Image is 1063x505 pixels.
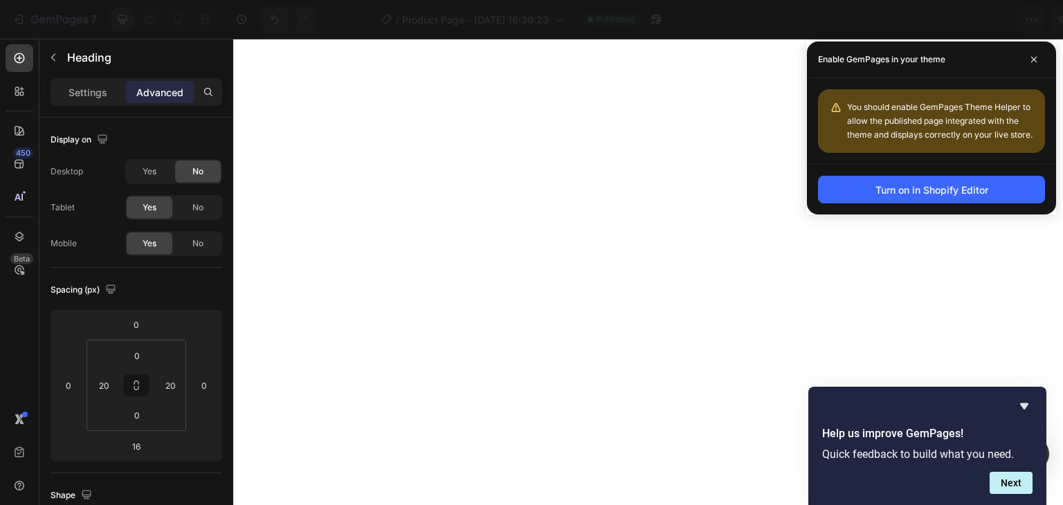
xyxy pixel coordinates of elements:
span: Yes [143,165,156,178]
span: No [192,165,203,178]
input: 0 [58,375,79,396]
div: Desktop [51,165,83,178]
span: Published [596,13,634,26]
input: 20px [93,375,114,396]
button: 7 [6,6,103,33]
div: Shape [51,486,95,505]
input: 0px [123,405,151,425]
h2: Help us improve GemPages! [822,425,1033,442]
span: You should enable GemPages Theme Helper to allow the published page integrated with the theme and... [847,102,1033,140]
div: Mobile [51,237,77,250]
iframe: Design area [233,39,1063,505]
div: Display on [51,131,111,149]
p: Heading [67,49,217,66]
input: 0 [122,314,150,335]
div: Publish [983,12,1017,27]
span: / [396,12,399,27]
div: Help us improve GemPages! [822,398,1033,494]
button: Next question [990,472,1033,494]
input: 0px [123,345,151,366]
div: Tablet [51,201,75,214]
span: 1 product assigned [793,12,883,27]
button: Publish [971,6,1029,33]
button: 1 product assigned [781,6,914,33]
div: 450 [13,147,33,158]
span: No [192,201,203,214]
span: Yes [143,201,156,214]
div: Turn on in Shopify Editor [875,183,988,197]
p: Settings [69,85,107,100]
button: Save [920,6,965,33]
input: 0 [194,375,215,396]
button: Hide survey [1016,398,1033,414]
div: Beta [10,253,33,264]
span: No [192,237,203,250]
button: Turn on in Shopify Editor [818,176,1045,203]
input: 20px [160,375,181,396]
p: Enable GemPages in your theme [818,53,945,66]
span: Save [932,14,954,26]
span: Product Page - [DATE] 16:39:23 [402,12,549,27]
div: Spacing (px) [51,281,119,300]
p: Advanced [136,85,183,100]
input: l [122,436,150,457]
p: 7 [91,11,97,28]
p: Quick feedback to build what you need. [822,448,1033,461]
div: Undo/Redo [261,6,317,33]
span: Yes [143,237,156,250]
